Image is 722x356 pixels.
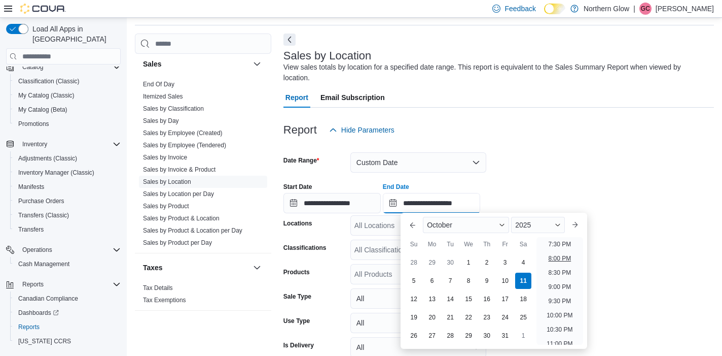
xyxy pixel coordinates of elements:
span: Canadian Compliance [14,293,121,305]
div: Taxes [135,282,271,310]
button: Hide Parameters [325,120,399,140]
li: 10:30 PM [543,323,576,336]
label: Locations [283,219,312,228]
span: Reports [18,278,121,290]
span: Reports [14,321,121,333]
div: October, 2025 [405,253,532,345]
div: day-24 [497,309,513,326]
div: Button. Open the month selector. October is currently selected. [423,217,509,233]
span: Reports [18,323,40,331]
span: Transfers (Classic) [14,209,121,221]
img: Cova [20,4,66,14]
a: Sales by Employee (Created) [143,130,223,137]
span: Dark Mode [544,14,545,15]
span: 2025 [515,221,531,229]
span: Cash Management [14,258,121,270]
li: 10:00 PM [543,309,576,321]
div: day-16 [479,291,495,307]
div: Gayle Church [639,3,652,15]
button: Inventory Manager (Classic) [10,166,125,180]
button: Reports [10,320,125,334]
span: Adjustments (Classic) [14,152,121,165]
a: Sales by Product & Location [143,215,220,222]
a: Sales by Product & Location per Day [143,227,242,234]
button: Reports [2,277,125,292]
button: Previous Month [405,217,421,233]
span: Load All Apps in [GEOGRAPHIC_DATA] [28,24,121,44]
a: Transfers [14,223,48,236]
a: Canadian Compliance [14,293,82,305]
span: Transfers [18,225,44,234]
div: View sales totals by location for a specified date range. This report is equivalent to the Sales ... [283,62,709,83]
span: Inventory [18,138,121,150]
button: Inventory [2,137,125,151]
p: | [633,3,635,15]
a: Tax Exemptions [143,297,186,304]
label: Date Range [283,156,319,165]
span: Inventory Manager (Classic) [18,169,94,177]
span: Inventory Manager (Classic) [14,167,121,179]
span: Manifests [18,183,44,191]
span: Promotions [18,120,49,128]
a: Promotions [14,118,53,130]
span: Purchase Orders [14,195,121,207]
button: Classification (Classic) [10,74,125,88]
button: Inventory [18,138,51,150]
span: Manifests [14,181,121,193]
button: Next [283,34,296,46]
h3: Taxes [143,263,163,273]
span: Adjustments (Classic) [18,154,77,163]
div: day-1 [515,328,531,344]
span: My Catalog (Beta) [14,104,121,116]
a: Classification (Classic) [14,75,84,87]
button: Purchase Orders [10,194,125,208]
span: Dashboards [14,307,121,319]
button: Custom Date [350,152,486,173]
a: Inventory Manager (Classic) [14,167,98,179]
button: Operations [2,243,125,257]
a: Reports [14,321,44,333]
span: My Catalog (Classic) [18,91,75,100]
span: GC [641,3,650,15]
div: Sales [135,78,271,253]
div: day-17 [497,291,513,307]
h3: Sales [143,59,162,69]
button: Manifests [10,180,125,194]
div: Tu [442,236,458,252]
span: Catalog [22,63,43,71]
li: 9:00 PM [544,281,575,293]
a: Sales by Employee (Tendered) [143,142,226,149]
button: My Catalog (Classic) [10,88,125,103]
a: Dashboards [14,307,63,319]
div: day-26 [406,328,422,344]
button: Adjustments (Classic) [10,151,125,166]
label: Start Date [283,183,312,191]
div: day-8 [460,273,477,289]
h3: Report [283,124,317,136]
div: day-4 [515,254,531,271]
button: Taxes [143,263,249,273]
span: Purchase Orders [18,197,64,205]
a: Sales by Classification [143,105,204,112]
div: day-31 [497,328,513,344]
div: Su [406,236,422,252]
a: Cash Management [14,258,74,270]
a: Dashboards [10,306,125,320]
ul: Time [536,237,583,345]
div: day-2 [479,254,495,271]
div: day-29 [460,328,477,344]
label: Is Delivery [283,341,314,349]
button: Operations [18,244,56,256]
button: Promotions [10,117,125,131]
div: day-12 [406,291,422,307]
div: day-23 [479,309,495,326]
span: Feedback [504,4,535,14]
button: Catalog [18,61,47,73]
div: day-28 [406,254,422,271]
span: Washington CCRS [14,335,121,347]
span: My Catalog (Beta) [18,106,67,114]
span: Transfers [14,223,121,236]
a: Sales by Product per Day [143,239,212,246]
label: Classifications [283,244,327,252]
input: Press the down key to enter a popover containing a calendar. Press the escape key to close the po... [383,193,480,213]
